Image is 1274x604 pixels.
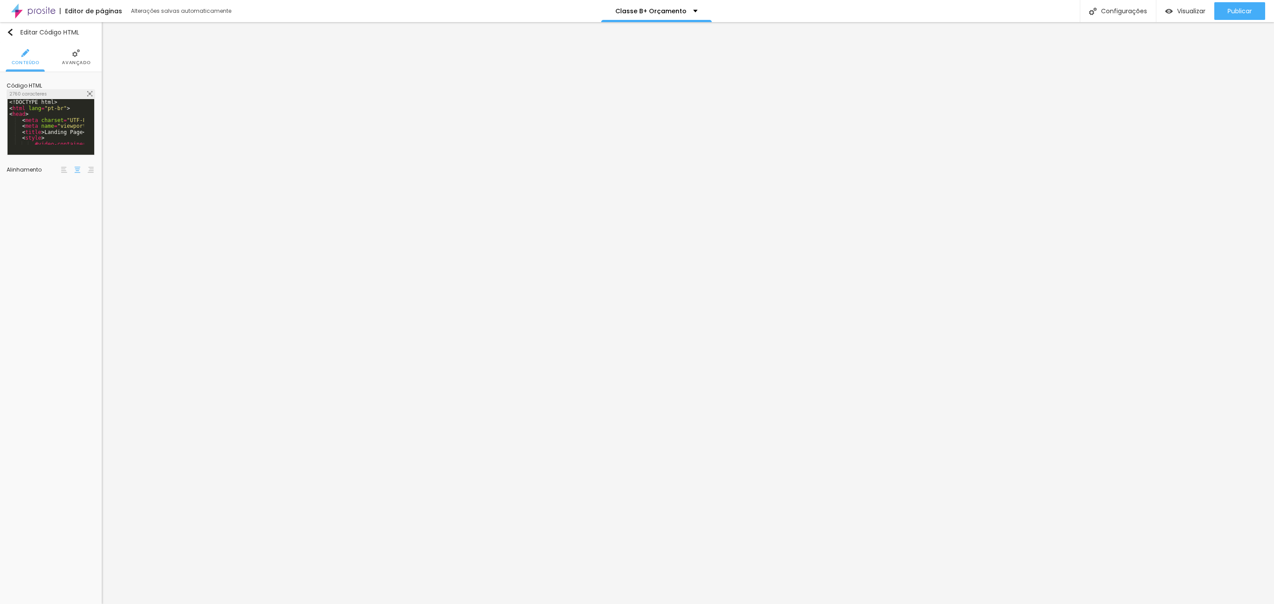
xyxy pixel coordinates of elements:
div: Alinhamento [7,167,60,172]
img: Icone [7,29,14,36]
span: Conteúdo [12,61,39,65]
img: Icone [1089,8,1097,15]
div: Editar Código HTML [7,29,79,36]
img: view-1.svg [1165,8,1173,15]
iframe: Editor [102,22,1274,604]
span: Visualizar [1177,8,1205,15]
span: Avançado [62,61,90,65]
div: Código HTML [7,83,95,88]
button: Publicar [1214,2,1265,20]
img: Icone [87,91,92,96]
div: Alterações salvas automaticamente [131,8,233,14]
img: Icone [21,49,29,57]
p: Classe B+ Orçamento [615,8,687,14]
span: Publicar [1228,8,1252,15]
div: 2760 caracteres [7,90,95,99]
img: paragraph-left-align.svg [61,167,67,173]
button: Visualizar [1156,2,1214,20]
img: paragraph-center-align.svg [74,167,81,173]
div: Editor de páginas [60,8,122,14]
img: paragraph-right-align.svg [88,167,94,173]
img: Icone [72,49,80,57]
